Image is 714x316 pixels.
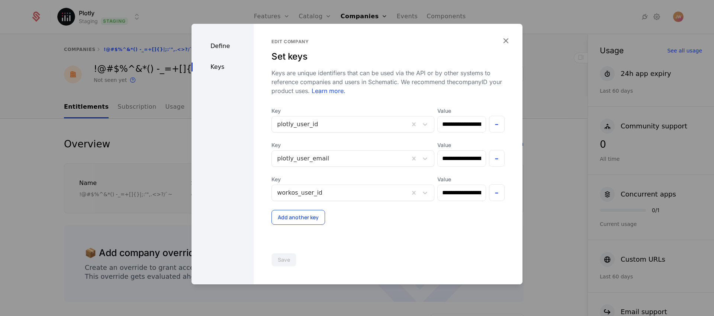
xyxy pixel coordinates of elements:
[271,68,505,95] div: Keys are unique identifiers that can be used via the API or by other systems to reference compani...
[271,176,434,183] span: Key
[271,141,434,149] span: Key
[489,116,505,133] button: -
[489,184,505,201] button: -
[310,87,345,95] a: Learn more.
[271,51,505,63] div: Set keys
[271,107,434,115] span: Key
[437,107,486,115] label: Value
[271,210,325,225] button: Add another key
[271,253,296,266] button: Save
[192,63,254,71] div: Keys
[437,176,486,183] label: Value
[271,39,505,45] div: Edit company
[489,150,505,167] button: -
[192,42,254,51] div: Define
[437,141,486,149] label: Value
